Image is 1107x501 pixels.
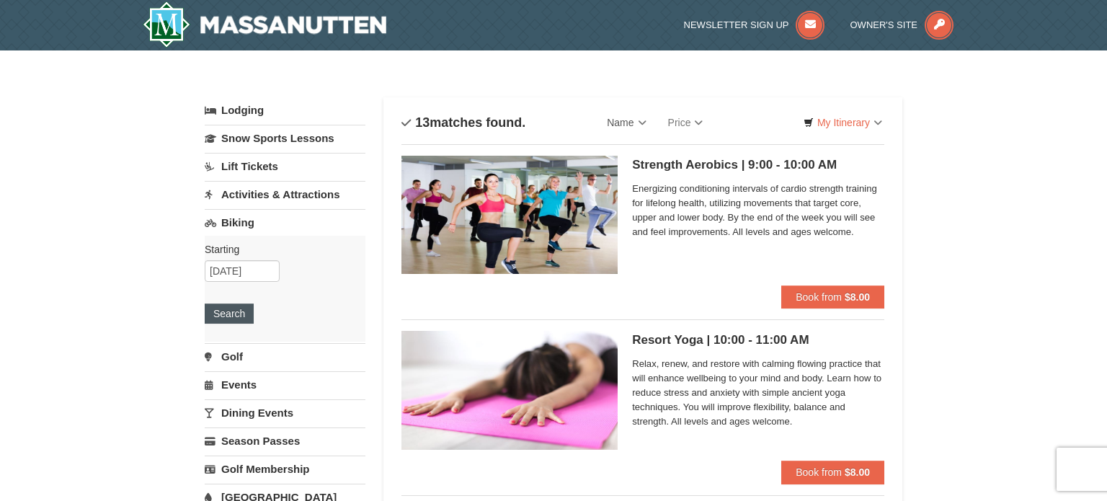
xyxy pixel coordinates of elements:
[205,427,365,454] a: Season Passes
[781,461,884,484] button: Book from $8.00
[205,125,365,151] a: Snow Sports Lessons
[845,291,870,303] strong: $8.00
[205,153,365,179] a: Lift Tickets
[205,371,365,398] a: Events
[415,115,430,130] span: 13
[205,343,365,370] a: Golf
[796,466,842,478] span: Book from
[205,97,365,123] a: Lodging
[632,357,884,429] span: Relax, renew, and restore with calming flowing practice that will enhance wellbeing to your mind ...
[143,1,386,48] a: Massanutten Resort
[205,181,365,208] a: Activities & Attractions
[684,19,825,30] a: Newsletter Sign Up
[684,19,789,30] span: Newsletter Sign Up
[850,19,954,30] a: Owner's Site
[205,399,365,426] a: Dining Events
[632,158,884,172] h5: Strength Aerobics | 9:00 - 10:00 AM
[205,303,254,324] button: Search
[401,331,618,449] img: 6619873-740-369cfc48.jpeg
[205,242,355,257] label: Starting
[781,285,884,309] button: Book from $8.00
[596,108,657,137] a: Name
[401,156,618,274] img: 6619873-743-43c5cba0.jpeg
[845,466,870,478] strong: $8.00
[632,182,884,239] span: Energizing conditioning intervals of cardio strength training for lifelong health, utilizing move...
[143,1,386,48] img: Massanutten Resort Logo
[205,209,365,236] a: Biking
[794,112,892,133] a: My Itinerary
[850,19,918,30] span: Owner's Site
[796,291,842,303] span: Book from
[632,333,884,347] h5: Resort Yoga | 10:00 - 11:00 AM
[657,108,714,137] a: Price
[205,456,365,482] a: Golf Membership
[401,115,525,130] h4: matches found.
